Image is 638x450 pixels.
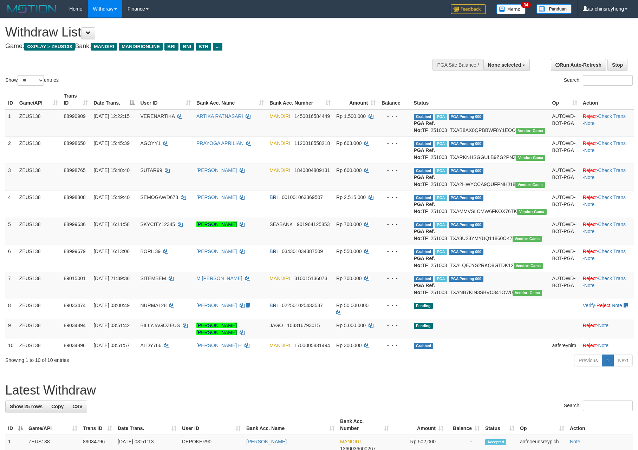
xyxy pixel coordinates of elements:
[414,201,435,214] b: PGA Ref. No:
[269,323,283,328] span: JAGO
[414,195,434,201] span: Grabbed
[583,194,597,200] a: Reject
[488,62,521,68] span: None selected
[549,90,580,110] th: Op: activate to sort column ascending
[282,303,323,308] span: Copy 022501025433537 to clipboard
[5,43,418,50] h4: Game: Bank:
[196,194,237,200] a: [PERSON_NAME]
[381,140,408,147] div: - - -
[411,110,549,137] td: TF_251003_TXAB8AX0QPBBWF8Y1EOO
[282,249,323,254] span: Copy 034301034387509 to clipboard
[5,354,261,364] div: Showing 1 to 10 of 10 entries
[5,75,59,86] label: Show entries
[564,75,633,86] label: Search:
[5,90,17,110] th: ID
[583,140,597,146] a: Reject
[140,249,161,254] span: BORIL39
[336,113,366,119] span: Rp 1.500.000
[414,174,435,187] b: PGA Ref. No:
[432,59,483,71] div: PGA Site Balance /
[414,323,433,329] span: Pending
[336,276,362,281] span: Rp 700.000
[5,4,59,14] img: MOTION_logo.png
[570,439,580,444] a: Note
[213,43,222,51] span: ...
[294,167,330,173] span: Copy 1840004809131 to clipboard
[47,401,68,412] a: Copy
[5,319,17,339] td: 9
[267,90,333,110] th: Bank Acc. Number: activate to sort column ascending
[583,221,597,227] a: Reject
[10,404,43,409] span: Show 25 rows
[583,167,597,173] a: Reject
[516,155,546,161] span: Vendor URL: https://trx31.1velocity.biz
[496,4,526,14] img: Button%20Memo.svg
[583,276,597,281] a: Reject
[514,263,543,269] span: Vendor URL: https://trx31.1velocity.biz
[414,256,435,268] b: PGA Ref. No:
[580,272,634,299] td: · ·
[598,221,626,227] a: Check Trans
[17,164,61,191] td: ZEUS138
[381,194,408,201] div: - - -
[583,113,597,119] a: Reject
[269,221,293,227] span: SEABANK
[449,276,484,282] span: PGA Pending
[336,140,362,146] span: Rp 603.000
[64,343,85,348] span: 89034896
[269,194,278,200] span: BRI
[414,229,435,241] b: PGA Ref. No:
[5,25,418,39] h1: Withdraw List
[17,339,61,352] td: ZEUS138
[140,167,162,173] span: SUTAR99
[414,141,434,147] span: Grabbed
[411,272,549,299] td: TF_251003_TXANB7KIN3SBVC341OW0
[598,167,626,173] a: Check Trans
[381,302,408,309] div: - - -
[287,323,320,328] span: Copy 103316793015 to clipboard
[180,43,194,51] span: BNI
[613,355,633,366] a: Next
[196,140,243,146] a: PRAYOGA APRILIAN
[513,290,542,296] span: Vendor URL: https://trx31.1velocity.biz
[521,2,530,8] span: 34
[196,249,237,254] a: [PERSON_NAME]
[381,221,408,228] div: - - -
[140,194,178,200] span: SEMOGAWD678
[607,59,627,71] a: Stop
[64,113,85,119] span: 88990909
[119,43,163,51] span: MANDIRIONLINE
[549,272,580,299] td: AUTOWD-BOT-PGA
[93,221,129,227] span: [DATE] 16:11:58
[584,120,595,126] a: Note
[449,114,484,120] span: PGA Pending
[5,415,26,435] th: ID: activate to sort column descending
[584,147,595,153] a: Note
[5,272,17,299] td: 7
[340,439,361,444] span: MANDIRI
[482,415,517,435] th: Status: activate to sort column ascending
[5,218,17,245] td: 5
[580,191,634,218] td: · ·
[549,245,580,272] td: AUTOWD-BOT-PGA
[64,249,85,254] span: 88999679
[18,75,44,86] select: Showentries
[381,248,408,255] div: - - -
[140,276,166,281] span: SITEMBEM
[91,43,117,51] span: MANDIRI
[435,195,447,201] span: Marked by aafkaynarin
[580,339,634,352] td: ·
[140,323,180,328] span: BILLYJAGOZEUS
[435,249,447,255] span: Marked by aafanarl
[17,272,61,299] td: ZEUS138
[337,415,392,435] th: Bank Acc. Number: activate to sort column ascending
[446,415,482,435] th: Balance: activate to sort column ascending
[61,90,91,110] th: Trans ID: activate to sort column ascending
[414,114,434,120] span: Grabbed
[93,113,129,119] span: [DATE] 12:22:15
[80,415,115,435] th: Trans ID: activate to sort column ascending
[549,164,580,191] td: AUTOWD-BOT-PGA
[551,59,606,71] a: Run Auto-Refresh
[336,249,362,254] span: Rp 550.000
[583,75,633,86] input: Search:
